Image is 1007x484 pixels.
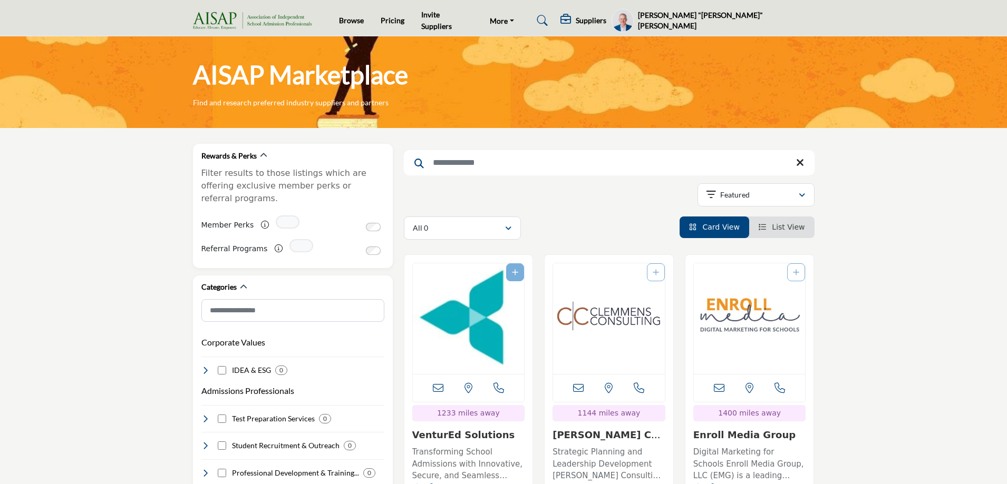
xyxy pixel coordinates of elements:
b: 0 [323,415,327,422]
a: Open Listing in new tab [694,263,806,374]
div: 0 Results For Student Recruitment & Outreach [344,441,356,450]
h5: Suppliers [576,16,606,25]
span: 1144 miles away [578,409,641,417]
li: List View [749,216,815,238]
input: Switch to Referral Programs [366,246,381,255]
b: 0 [348,442,352,449]
span: Card View [702,223,739,231]
h3: Clemmens Consulting LLC [553,429,665,441]
img: Clemmens Consulting LLC [553,263,665,374]
a: VenturEd Solutions [412,429,515,440]
a: More [482,13,521,28]
p: Strategic Planning and Leadership Development [PERSON_NAME] Consulting LLC offers strategic plann... [553,446,665,482]
div: Suppliers [560,14,606,27]
a: Digital Marketing for Schools Enroll Media Group, LLC (EMG) is a leading provider of strategic en... [693,443,806,482]
a: [PERSON_NAME] Consulting ... [553,429,664,452]
h4: Test Preparation Services: Advanced security systems and protocols to ensure the safety of studen... [232,413,315,424]
button: Admissions Professionals [201,384,294,397]
a: Transforming School Admissions with Innovative, Secure, and Seamless Solutions for K-12 Excellenc... [412,443,525,482]
b: 0 [367,469,371,477]
a: Add To List [653,268,659,276]
h1: AISAP Marketplace [193,58,408,91]
input: Search Category [201,299,384,322]
button: Corporate Values [201,336,265,349]
h3: VenturEd Solutions [412,429,525,441]
h2: Categories [201,282,237,292]
button: Show hide supplier dropdown [612,9,634,32]
img: VenturEd Solutions [413,263,525,374]
span: List View [772,223,805,231]
p: Transforming School Admissions with Innovative, Secure, and Seamless Solutions for K-12 Excellenc... [412,446,525,482]
input: Select IDEA & ESG checkbox [218,366,226,374]
a: Browse [339,16,364,25]
a: View List [759,223,805,231]
label: Member Perks [201,216,254,234]
input: Select Student Recruitment & Outreach checkbox [218,441,226,450]
a: Invite Suppliers [421,10,452,31]
input: Select Test Preparation Services checkbox [218,414,226,423]
h3: Enroll Media Group [693,429,806,441]
h4: Student Recruitment & Outreach: Expert financial management and support tailored to the specific ... [232,440,340,451]
p: Digital Marketing for Schools Enroll Media Group, LLC (EMG) is a leading provider of strategic en... [693,446,806,482]
input: Select Professional Development & Training checkbox [218,469,226,477]
button: Featured [698,183,815,206]
a: Search [527,12,555,29]
a: Pricing [381,16,404,25]
a: Open Listing in new tab [553,263,665,374]
li: Card View [680,216,749,238]
h2: Rewards & Perks [201,151,257,161]
span: 1233 miles away [437,409,500,417]
p: Filter results to those listings which are offering exclusive member perks or referral programs. [201,167,384,205]
label: Referral Programs [201,240,268,258]
p: Featured [720,190,750,200]
h4: IDEA & ESG: Inclusion, Diversity, Equity and Accessibility | Environmental, Social, and Governance [232,365,271,376]
b: 0 [279,367,283,374]
span: 1400 miles away [718,409,781,417]
a: Enroll Media Group [693,429,796,440]
div: 0 Results For IDEA & ESG [275,366,287,375]
h5: [PERSON_NAME] "[PERSON_NAME]" [PERSON_NAME] [638,10,814,31]
a: Add To List [793,268,799,276]
a: Open Listing in new tab [413,263,525,374]
input: Search Keyword [404,150,815,175]
div: 0 Results For Test Preparation Services [319,414,331,423]
a: View Card [689,223,740,231]
p: All 0 [413,223,428,233]
button: All 0 [404,216,521,240]
div: 0 Results For Professional Development & Training [363,468,375,478]
img: Enroll Media Group [694,263,806,374]
h4: Professional Development & Training: Reliable and efficient transportation options that meet the ... [232,468,359,478]
input: Switch to Member Perks [366,223,381,231]
a: Add To List [512,268,518,276]
p: Find and research preferred industry suppliers and partners [193,97,389,108]
img: Site Logo [193,12,317,29]
a: Strategic Planning and Leadership Development [PERSON_NAME] Consulting LLC offers strategic plann... [553,443,665,482]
